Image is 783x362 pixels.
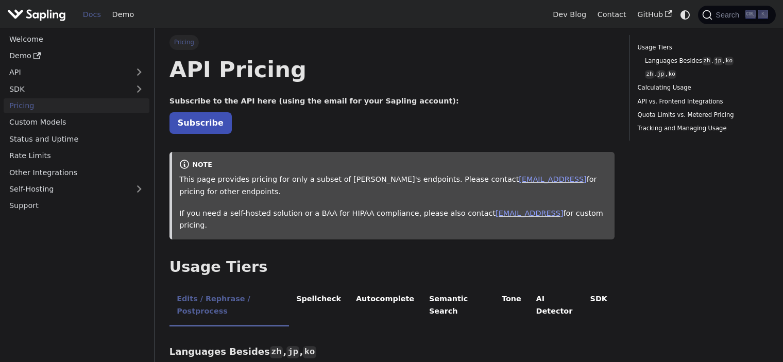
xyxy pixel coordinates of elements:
[169,35,199,49] span: Pricing
[77,7,107,23] a: Docs
[169,112,232,133] a: Subscribe
[656,70,666,79] code: jp
[286,346,299,358] code: jp
[169,346,615,358] h3: Languages Besides , ,
[4,131,149,146] a: Status and Uptime
[495,286,529,326] li: Tone
[638,43,764,53] a: Usage Tiers
[4,98,149,113] a: Pricing
[4,182,149,197] a: Self-Hosting
[4,115,149,130] a: Custom Models
[702,57,711,65] code: zh
[519,175,586,183] a: [EMAIL_ADDRESS]
[169,56,615,83] h1: API Pricing
[179,174,607,198] p: This page provides pricing for only a subset of [PERSON_NAME]'s endpoints. Please contact for pri...
[4,31,149,46] a: Welcome
[169,286,289,326] li: Edits / Rephrase / Postprocess
[179,208,607,232] p: If you need a self-hosted solution or a BAA for HIPAA compliance, please also contact for custom ...
[4,81,129,96] a: SDK
[129,81,149,96] button: Expand sidebar category 'SDK'
[645,56,761,66] a: Languages Besideszh,jp,ko
[547,7,591,23] a: Dev Blog
[169,97,459,105] strong: Subscribe to the API here (using the email for your Sapling account):
[645,70,761,79] a: zh,jp,ko
[349,286,422,326] li: Autocomplete
[592,7,632,23] a: Contact
[169,35,615,49] nav: Breadcrumbs
[698,6,775,24] button: Search (Ctrl+K)
[678,7,693,22] button: Switch between dark and light mode (currently system mode)
[4,165,149,180] a: Other Integrations
[107,7,140,23] a: Demo
[4,148,149,163] a: Rate Limits
[289,286,349,326] li: Spellcheck
[758,10,768,19] kbd: K
[529,286,583,326] li: AI Detector
[4,198,149,213] a: Support
[4,65,129,80] a: API
[169,258,615,277] h2: Usage Tiers
[638,110,764,120] a: Quota Limits vs. Metered Pricing
[129,65,149,80] button: Expand sidebar category 'API'
[4,48,149,63] a: Demo
[7,7,66,22] img: Sapling.ai
[270,346,283,358] code: zh
[496,209,563,217] a: [EMAIL_ADDRESS]
[632,7,677,23] a: GitHub
[303,346,316,358] code: ko
[638,124,764,133] a: Tracking and Managing Usage
[179,159,607,171] div: note
[724,57,734,65] code: ko
[713,57,723,65] code: jp
[645,70,654,79] code: zh
[421,286,494,326] li: Semantic Search
[7,7,70,22] a: Sapling.ai
[712,11,745,19] span: Search
[638,97,764,107] a: API vs. Frontend Integrations
[583,286,615,326] li: SDK
[638,83,764,93] a: Calculating Usage
[667,70,676,79] code: ko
